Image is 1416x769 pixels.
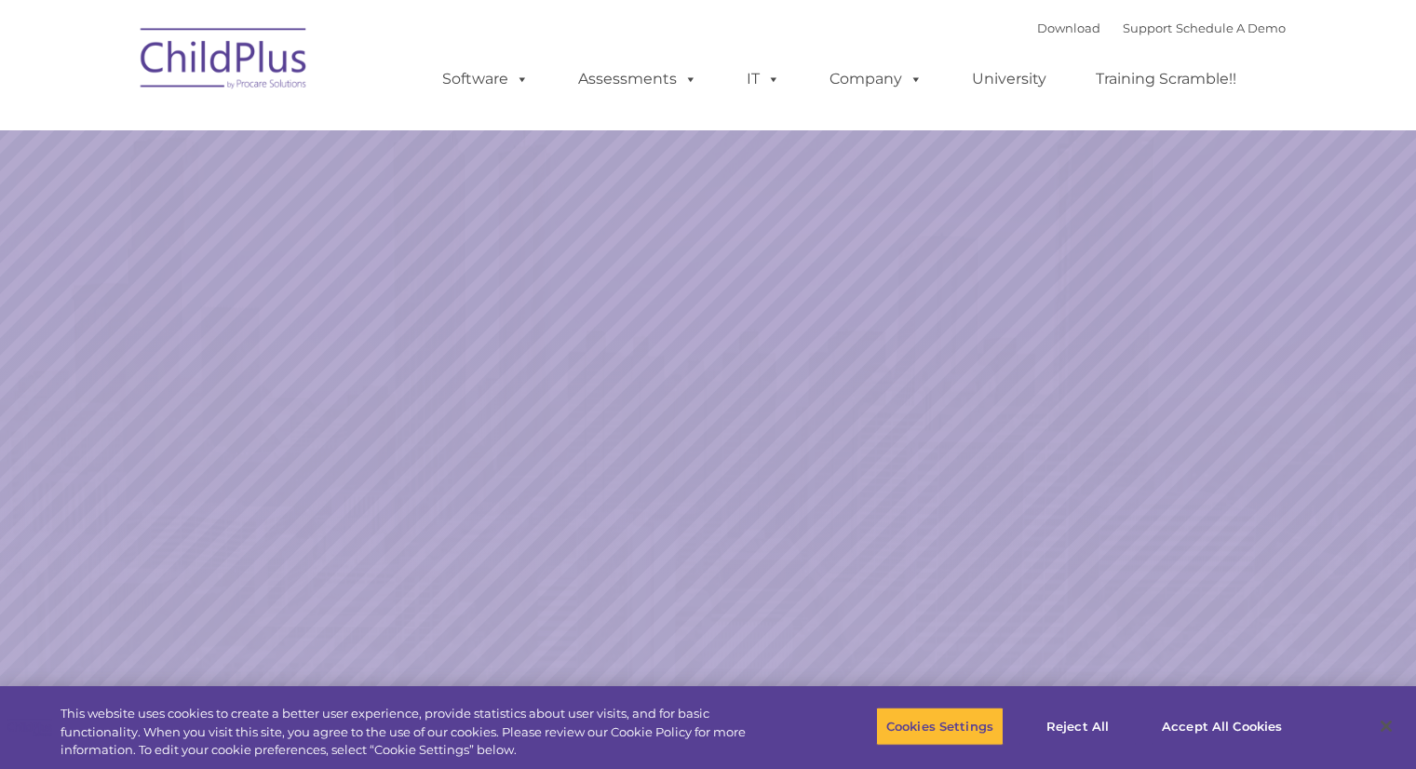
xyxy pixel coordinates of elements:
[1176,20,1286,35] a: Schedule A Demo
[876,707,1004,746] button: Cookies Settings
[728,61,799,98] a: IT
[424,61,547,98] a: Software
[1019,707,1136,746] button: Reject All
[1037,20,1100,35] a: Download
[1077,61,1255,98] a: Training Scramble!!
[1152,707,1292,746] button: Accept All Cookies
[953,61,1065,98] a: University
[61,705,779,760] div: This website uses cookies to create a better user experience, provide statistics about user visit...
[131,15,317,108] img: ChildPlus by Procare Solutions
[560,61,716,98] a: Assessments
[811,61,941,98] a: Company
[1366,706,1407,747] button: Close
[1123,20,1172,35] a: Support
[963,422,1199,484] a: Learn More
[1037,20,1286,35] font: |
